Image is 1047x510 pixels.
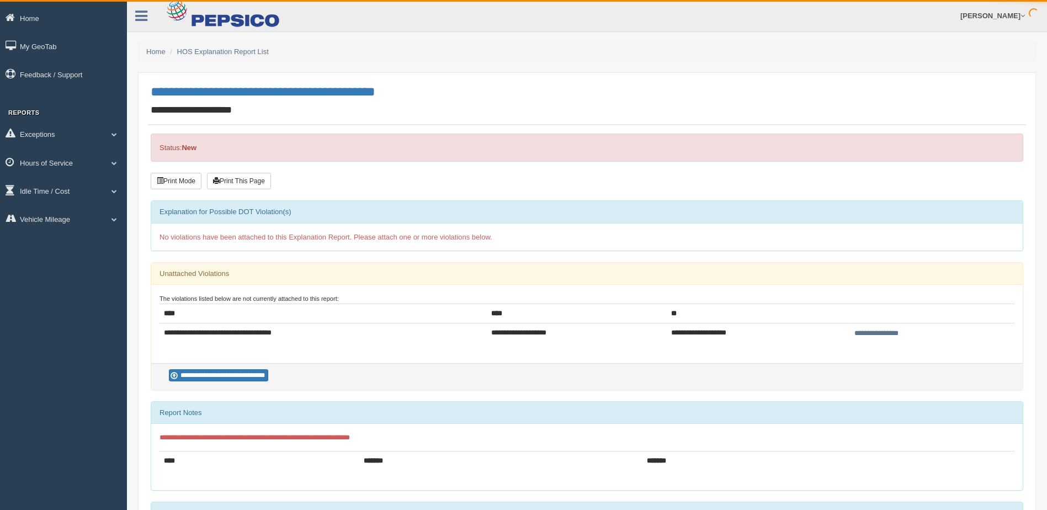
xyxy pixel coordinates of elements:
strong: New [182,144,196,152]
div: Report Notes [151,402,1023,424]
div: Unattached Violations [151,263,1023,285]
a: Home [146,47,166,56]
small: The violations listed below are not currently attached to this report: [160,295,339,302]
button: Print This Page [207,173,271,189]
span: No violations have been attached to this Explanation Report. Please attach one or more violations... [160,233,492,241]
button: Print Mode [151,173,201,189]
div: Explanation for Possible DOT Violation(s) [151,201,1023,223]
div: Status: [151,134,1023,162]
a: HOS Explanation Report List [177,47,269,56]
